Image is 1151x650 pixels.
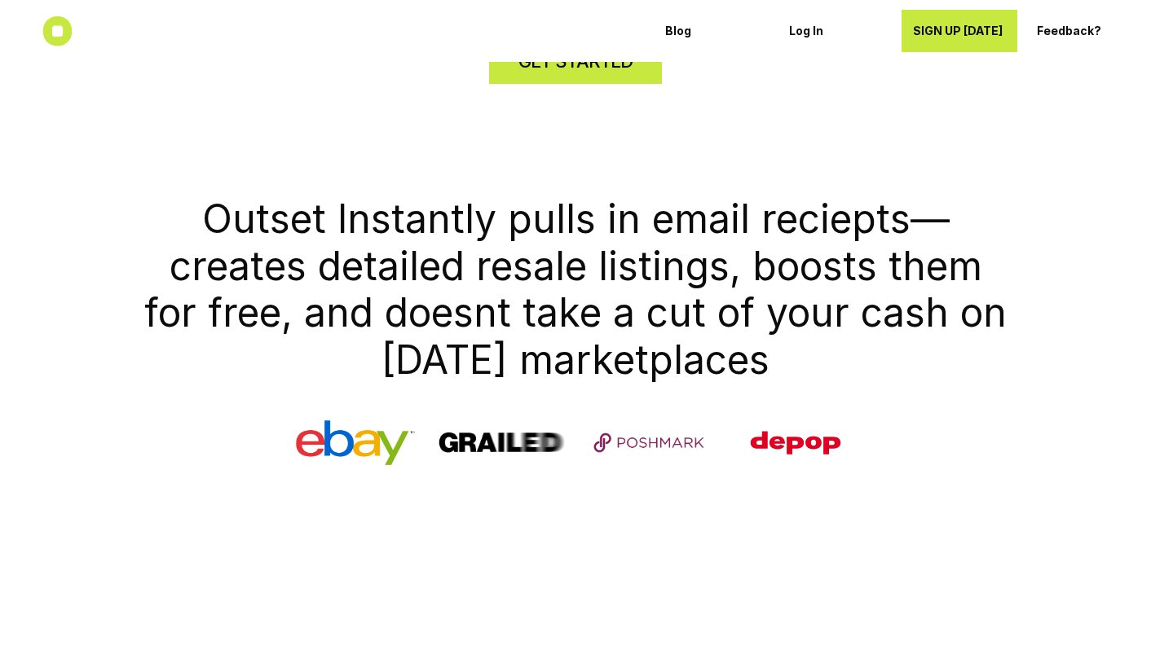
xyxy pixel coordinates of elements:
[1037,24,1130,38] p: Feedback?
[139,195,1012,383] h1: Outset Instantly pulls in email reciepts—creates detailed resale listings, boosts them for free, ...
[778,10,893,52] a: Log In
[665,24,758,38] p: Blog
[789,24,882,38] p: Log In
[654,10,770,52] a: Blog
[913,24,1006,38] p: SIGN UP [DATE]
[1025,10,1141,52] a: Feedback?
[902,10,1017,52] a: SIGN UP [DATE]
